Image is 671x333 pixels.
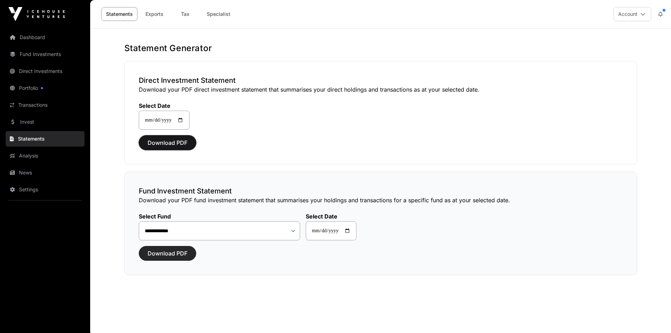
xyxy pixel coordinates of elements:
a: Tax [171,7,199,21]
a: Statements [101,7,137,21]
p: Download your PDF direct investment statement that summarises your direct holdings and transactio... [139,85,623,94]
label: Select Date [139,102,190,109]
button: Download PDF [139,135,196,150]
a: Specialist [202,7,235,21]
a: Exports [140,7,168,21]
h3: Direct Investment Statement [139,75,623,85]
button: Download PDF [139,246,196,261]
h3: Fund Investment Statement [139,186,623,196]
a: Dashboard [6,30,85,45]
a: Download PDF [139,142,196,149]
img: Icehouse Ventures Logo [8,7,65,21]
span: Download PDF [148,138,187,147]
a: Fund Investments [6,47,85,62]
a: Settings [6,182,85,197]
a: Portfolio [6,80,85,96]
label: Select Fund [139,213,300,220]
span: Download PDF [148,249,187,258]
a: Invest [6,114,85,130]
a: Transactions [6,97,85,113]
a: Direct Investments [6,63,85,79]
a: Download PDF [139,253,196,260]
a: Statements [6,131,85,147]
a: News [6,165,85,180]
button: Account [614,7,651,21]
iframe: Chat Widget [636,299,671,333]
label: Select Date [306,213,356,220]
h1: Statement Generator [124,43,637,54]
a: Analysis [6,148,85,164]
p: Download your PDF fund investment statement that summarises your holdings and transactions for a ... [139,196,623,204]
